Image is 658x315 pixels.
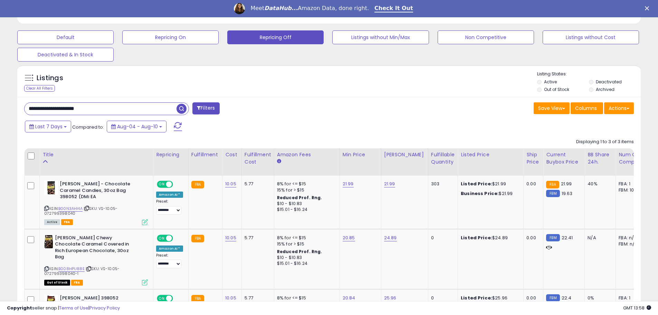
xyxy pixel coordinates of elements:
div: 15% for > $15 [277,241,334,247]
button: Default [17,30,114,44]
button: Deactivated & In Stock [17,48,114,62]
a: 10.05 [225,234,236,241]
span: All listings currently available for purchase on Amazon [44,219,60,225]
button: Non Competitive [438,30,534,44]
div: Amazon AI * [156,245,183,252]
div: Repricing [156,151,185,158]
button: Repricing On [122,30,219,44]
div: Fulfillment [191,151,219,158]
div: $24.89 [461,235,518,241]
span: OFF [172,182,183,187]
button: Save View [534,102,570,114]
a: B00N3AHI4A [58,206,83,212]
button: Listings without Cost [543,30,639,44]
div: Title [42,151,150,158]
div: Preset: [156,199,183,215]
button: Filters [192,102,219,114]
a: B008HPU88E [58,266,85,272]
div: Close [645,6,652,10]
div: 0 [431,235,452,241]
div: FBA: 1 [619,181,641,187]
div: Amazon AI * [156,192,183,198]
h5: Listings [37,73,63,83]
span: Compared to: [72,124,104,130]
span: | SKU: VS-10.05-072799398040-1 [44,266,120,276]
span: 21.99 [561,180,572,187]
img: Profile image for Georgie [234,3,245,14]
div: [PERSON_NAME] [384,151,425,158]
small: FBA [191,181,204,188]
small: FBM [546,294,560,302]
button: Aug-04 - Aug-10 [107,121,166,132]
div: 40% [588,181,610,187]
div: Meet Amazon Data, done right. [250,5,369,12]
div: $15.01 - $16.24 [277,261,334,267]
div: 8% for <= $15 [277,181,334,187]
label: Out of Stock [544,86,569,92]
div: $10 - $10.83 [277,255,334,261]
span: All listings that are currently out of stock and unavailable for purchase on Amazon [44,280,70,286]
div: FBM: 10 [619,187,641,193]
div: 5.77 [245,235,269,241]
div: Amazon Fees [277,151,337,158]
div: $15.01 - $16.24 [277,207,334,213]
div: Fulfillment Cost [245,151,271,166]
div: Num of Comp. [619,151,644,166]
div: Ship Price [526,151,540,166]
b: Reduced Prof. Rng. [277,195,322,201]
b: Business Price: [461,190,499,197]
div: 303 [431,181,452,187]
div: BB Share 24h. [588,151,613,166]
div: 15% for > $15 [277,187,334,193]
div: $21.99 [461,191,518,197]
img: 51G05nVvvYL._SL40_.jpg [44,235,53,249]
span: Aug-04 - Aug-10 [117,123,158,130]
span: 22.41 [562,234,573,241]
a: 21.99 [343,180,354,187]
button: Repricing Off [227,30,324,44]
div: Clear All Filters [24,85,55,92]
img: 51YvC4d9uPL._SL40_.jpg [44,181,58,195]
label: Deactivated [596,79,622,85]
span: Last 7 Days [35,123,63,130]
small: FBM [546,190,560,197]
i: DataHub... [264,5,298,11]
div: Cost [225,151,239,158]
a: 24.89 [384,234,397,241]
div: Preset: [156,253,183,269]
div: $21.99 [461,181,518,187]
b: [PERSON_NAME] Chewy Chocolate Caramel Covered in Rich European Chocolate, 30oz Bag [55,235,139,262]
div: ASIN: [44,235,148,285]
span: ON [158,235,166,241]
a: 10.05 [225,180,236,187]
strong: Copyright [7,305,32,311]
label: Active [544,79,557,85]
span: OFF [172,235,183,241]
span: ON [158,182,166,187]
div: 8% for <= $15 [277,235,334,241]
button: Columns [571,102,603,114]
b: Reduced Prof. Rng. [277,249,322,254]
button: Actions [604,102,634,114]
a: Terms of Use [59,305,88,311]
div: 0.00 [526,181,538,187]
span: FBA [61,219,73,225]
button: Listings without Min/Max [332,30,429,44]
span: 19.63 [562,190,573,197]
a: Check It Out [374,5,413,12]
small: FBA [546,181,559,188]
small: FBM [546,234,560,241]
span: | SKU: VS-10.05-072799398040 [44,206,118,216]
p: Listing States: [537,71,641,77]
button: Last 7 Days [25,121,71,132]
div: FBM: n/a [619,241,641,247]
span: FBA [71,280,83,286]
b: [PERSON_NAME] - Chocolate Caramel Candies, 30oz Bag 398052 (DMi EA [60,181,144,202]
a: 21.99 [384,180,395,187]
div: seller snap | | [7,305,120,312]
div: 5.77 [245,181,269,187]
div: Displaying 1 to 3 of 3 items [576,139,634,145]
div: 0.00 [526,235,538,241]
small: Amazon Fees. [277,158,281,165]
small: FBA [191,235,204,242]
